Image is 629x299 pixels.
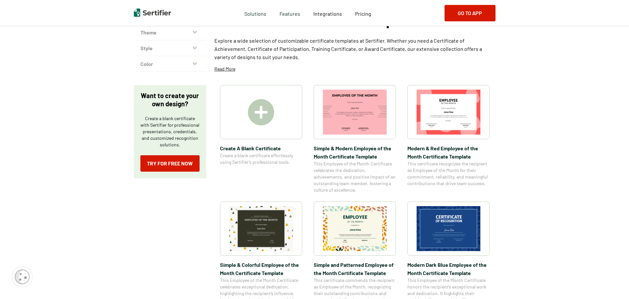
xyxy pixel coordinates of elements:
img: Modern Dark Blue Employee of the Month Certificate Template [417,206,480,251]
p: Want to create your own design? [140,92,200,108]
img: Modern & Red Employee of the Month Certificate Template [417,90,480,135]
img: Simple & Colorful Employee of the Month Certificate Template [229,206,293,251]
a: Try for Free Now [140,155,200,172]
span: Simple & Colorful Employee of the Month Certificate Template [220,261,302,277]
span: Modern & Red Employee of the Month Certificate Template [407,144,490,160]
img: Simple and Patterned Employee of the Month Certificate Template [323,206,387,251]
img: Cookie Popup Icon [15,269,30,284]
span: Pricing [355,11,371,17]
span: Create a blank certificate effortlessly using Sertifier’s professional tools. [220,152,302,165]
p: Explore a wide selection of customizable certificate templates at Sertifier. Whether you need a C... [214,36,496,61]
a: Integrations [313,9,342,17]
span: Simple and Patterned Employee of the Month Certificate Template [314,261,396,277]
img: Simple & Modern Employee of the Month Certificate Template [323,90,387,135]
button: Go to App [445,5,496,21]
img: Sertifier | Digital Credentialing Platform [134,9,171,17]
span: Modern Dark Blue Employee of the Month Certificate Template [407,261,490,277]
span: Solutions [244,9,266,17]
img: Create A Blank Certificate [248,99,274,125]
a: Modern & Red Employee of the Month Certificate TemplateModern & Red Employee of the Month Certifi... [407,85,490,193]
span: This Employee of the Month Certificate celebrates the dedication, achievements, and positive impa... [314,160,396,193]
a: Pricing [355,9,371,17]
button: Color [134,56,206,72]
p: Create a blank certificate with Sertifier for professional presentations, credentials, and custom... [140,115,200,148]
button: Theme [134,25,206,40]
iframe: Chat Widget [596,267,629,299]
p: Read More [214,66,235,72]
span: Simple & Modern Employee of the Month Certificate Template [314,144,396,160]
a: Simple & Modern Employee of the Month Certificate TemplateSimple & Modern Employee of the Month C... [314,85,396,193]
span: This certificate recognizes the recipient as Employee of the Month for their commitment, reliabil... [407,160,490,187]
button: Style [134,40,206,56]
span: Features [279,9,300,17]
span: Create A Blank Certificate [220,144,302,152]
span: Integrations [313,11,342,17]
